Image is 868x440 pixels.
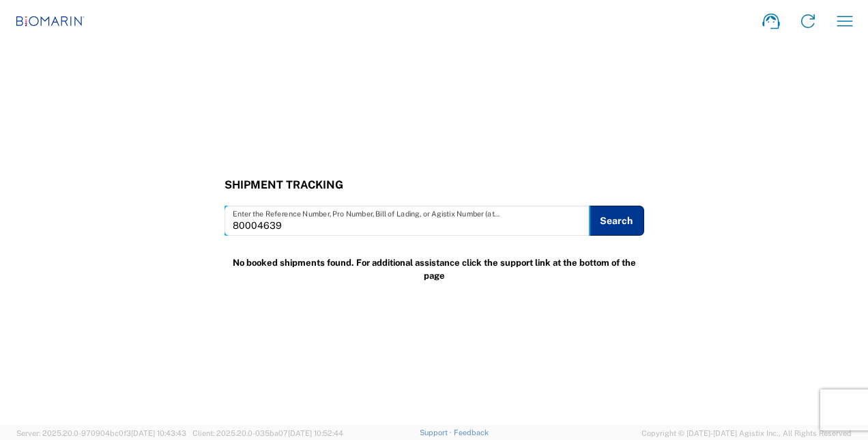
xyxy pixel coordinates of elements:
[288,429,343,437] span: [DATE] 10:52:44
[641,427,852,439] span: Copyright © [DATE]-[DATE] Agistix Inc., All Rights Reserved
[454,428,489,437] a: Feedback
[16,8,85,35] img: biomarin
[192,429,343,437] span: Client: 2025.20.0-035ba07
[131,429,186,437] span: [DATE] 10:43:43
[16,429,186,437] span: Server: 2025.20.0-970904bc0f3
[225,178,644,191] h3: Shipment Tracking
[420,428,454,437] a: Support
[589,206,644,236] button: Search
[217,250,651,290] div: No booked shipments found. For additional assistance click the support link at the bottom of the ...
